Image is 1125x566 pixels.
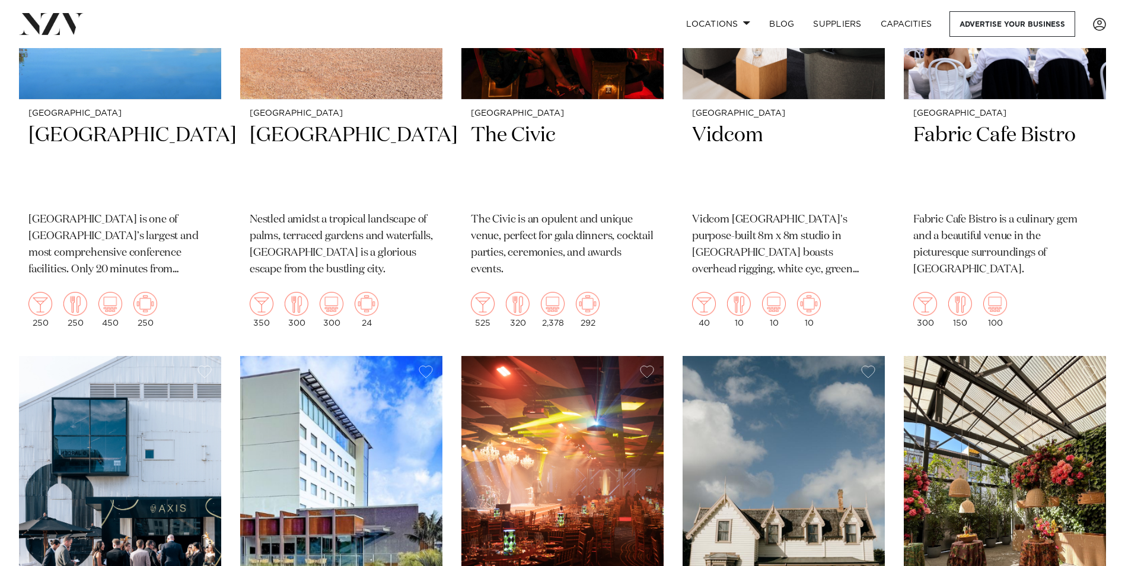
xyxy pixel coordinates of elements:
div: 10 [762,292,786,327]
p: Nestled amidst a tropical landscape of palms, terraced gardens and waterfalls, [GEOGRAPHIC_DATA] ... [250,212,433,278]
img: meeting.png [576,292,600,316]
p: [GEOGRAPHIC_DATA] is one of [GEOGRAPHIC_DATA]’s largest and most comprehensive conference facilit... [28,212,212,278]
div: 100 [983,292,1007,327]
div: 350 [250,292,273,327]
div: 300 [320,292,343,327]
img: theatre.png [983,292,1007,316]
p: The Civic is an opulent and unique venue, perfect for gala dinners, cocktail parties, ceremonies,... [471,212,654,278]
img: cocktail.png [250,292,273,316]
small: [GEOGRAPHIC_DATA] [913,109,1097,118]
div: 10 [727,292,751,327]
h2: The Civic [471,122,654,202]
img: dining.png [727,292,751,316]
div: 300 [285,292,308,327]
small: [GEOGRAPHIC_DATA] [28,109,212,118]
div: 10 [797,292,821,327]
img: meeting.png [797,292,821,316]
a: Locations [677,11,760,37]
img: meeting.png [355,292,378,316]
h2: Vidcom [692,122,875,202]
div: 292 [576,292,600,327]
a: Capacities [871,11,942,37]
div: 250 [63,292,87,327]
img: dining.png [506,292,530,316]
img: nzv-logo.png [19,13,84,34]
div: 250 [28,292,52,327]
h2: [GEOGRAPHIC_DATA] [250,122,433,202]
img: dining.png [285,292,308,316]
small: [GEOGRAPHIC_DATA] [692,109,875,118]
div: 250 [133,292,157,327]
a: Advertise your business [949,11,1075,37]
div: 150 [948,292,972,327]
h2: Fabric Cafe Bistro [913,122,1097,202]
p: Vidcom [GEOGRAPHIC_DATA]'s purpose-built 8m x 8m studio in [GEOGRAPHIC_DATA] boasts overhead rigg... [692,212,875,278]
div: 40 [692,292,716,327]
div: 2,378 [541,292,565,327]
div: 24 [355,292,378,327]
small: [GEOGRAPHIC_DATA] [250,109,433,118]
div: 300 [913,292,937,327]
img: dining.png [63,292,87,316]
img: cocktail.png [913,292,937,316]
small: [GEOGRAPHIC_DATA] [471,109,654,118]
a: BLOG [760,11,804,37]
img: theatre.png [762,292,786,316]
div: 450 [98,292,122,327]
img: meeting.png [133,292,157,316]
img: cocktail.png [471,292,495,316]
img: theatre.png [541,292,565,316]
img: theatre.png [98,292,122,316]
a: SUPPLIERS [804,11,871,37]
img: cocktail.png [28,292,52,316]
p: Fabric Cafe Bistro is a culinary gem and a beautiful venue in the picturesque surroundings of [GE... [913,212,1097,278]
img: theatre.png [320,292,343,316]
h2: [GEOGRAPHIC_DATA] [28,122,212,202]
img: dining.png [948,292,972,316]
div: 320 [506,292,530,327]
img: cocktail.png [692,292,716,316]
div: 525 [471,292,495,327]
